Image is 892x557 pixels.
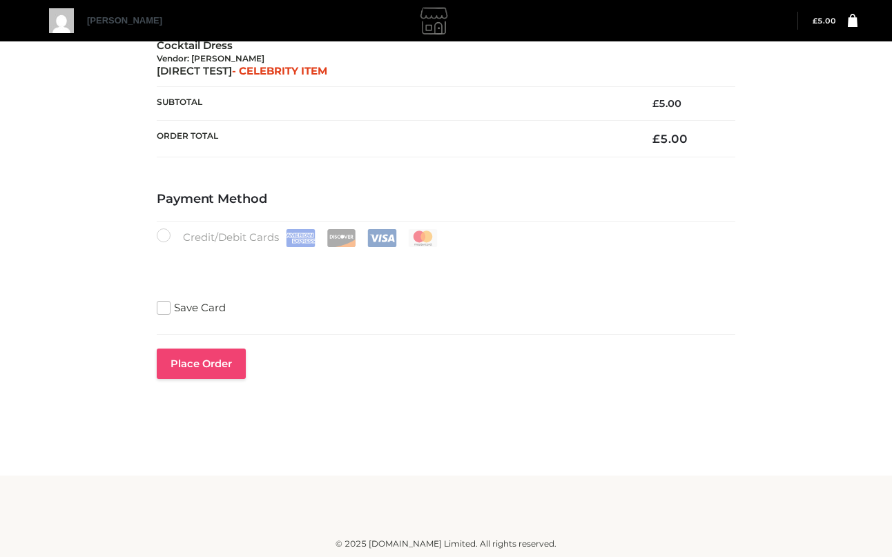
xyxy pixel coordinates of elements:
button: Place order [157,349,246,379]
td: UNIQUE [511,17,614,86]
span: £ [652,97,659,110]
img: Mastercard [408,229,438,247]
img: Amex [286,229,316,247]
td: SCHM_GC0003-_-UNIQUE [330,17,511,86]
span: - CELEBRITY ITEM [232,64,327,77]
bdi: 5.00 [813,17,836,26]
span: £ [652,132,660,146]
a: £5.00 [813,17,836,26]
img: rosiehw [417,3,452,38]
a: [PERSON_NAME] [87,15,177,50]
td: Monochrome Asymmetric Cocktail Dress [DIRECT TEST] [157,17,330,86]
bdi: 5.00 [652,132,688,146]
td: 1 [614,17,632,86]
img: Visa [367,229,397,247]
iframe: Secure payment input frame [154,244,733,295]
th: Order Total [157,121,632,157]
h4: Payment Method [157,192,735,207]
div: © 2025 [DOMAIN_NAME] Limited. All rights reserved. [17,537,875,551]
bdi: 5.00 [652,97,681,110]
label: Credit/Debit Cards [157,228,439,247]
label: Save Card [174,299,226,317]
th: Subtotal [157,86,632,120]
small: Vendor: [PERSON_NAME] [157,53,264,63]
span: £ [813,17,817,26]
img: Discover [327,229,356,247]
